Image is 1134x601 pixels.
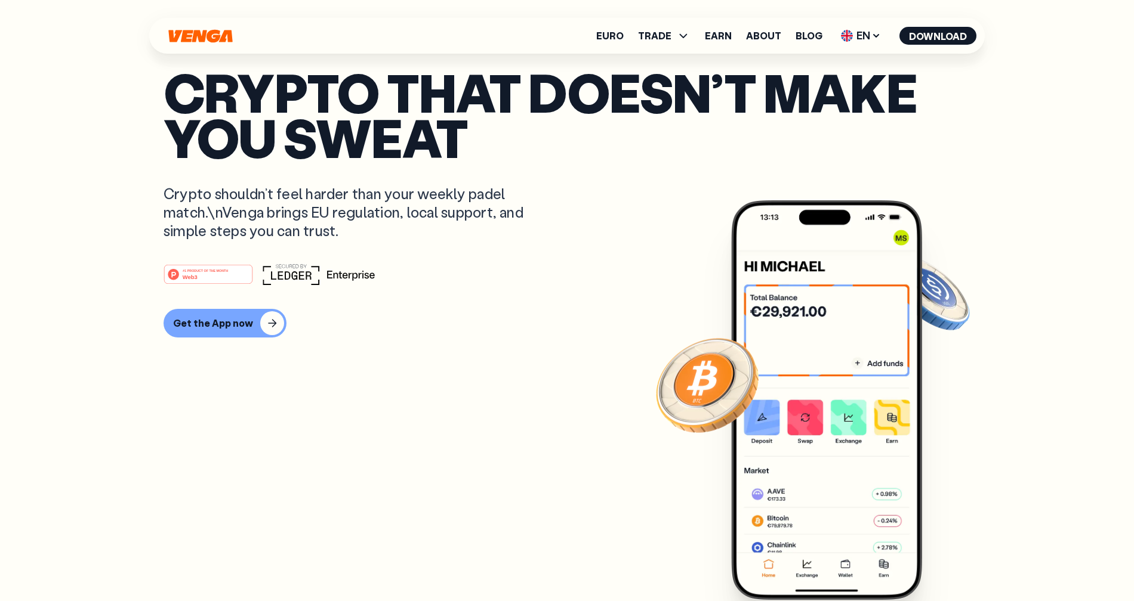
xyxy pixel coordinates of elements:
[164,309,286,337] button: Get the App now
[164,271,253,287] a: #1 PRODUCT OF THE MONTHWeb3
[164,309,970,337] a: Get the App now
[638,31,671,41] span: TRADE
[596,31,624,41] a: Euro
[173,317,253,329] div: Get the App now
[164,69,970,160] p: Crypto that doesn’t make you sweat
[796,31,822,41] a: Blog
[638,29,691,43] span: TRADE
[654,330,761,438] img: Bitcoin
[746,31,781,41] a: About
[886,250,972,336] img: USDC coin
[841,30,853,42] img: flag-uk
[705,31,732,41] a: Earn
[164,184,541,240] p: Crypto shouldn’t feel harder than your weekly padel match.\nVenga brings EU regulation, local sup...
[899,27,976,45] button: Download
[731,200,922,600] img: Venga app main
[167,29,234,43] svg: Home
[183,269,228,272] tspan: #1 PRODUCT OF THE MONTH
[183,274,198,280] tspan: Web3
[837,26,885,45] span: EN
